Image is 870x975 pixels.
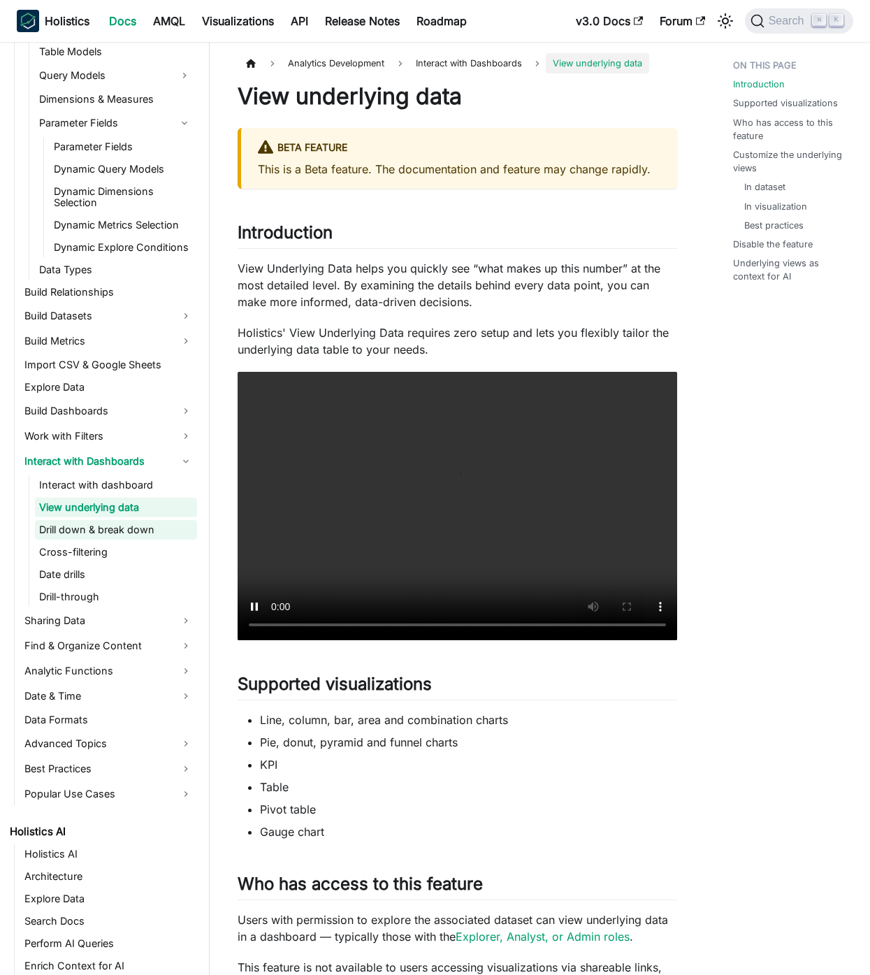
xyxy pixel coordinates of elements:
li: Pivot table [260,801,677,818]
video: Your browser does not support embedding video, but you can . [238,372,677,640]
a: Underlying views as context for AI [733,257,848,283]
a: In dataset [744,180,785,194]
li: Table [260,779,677,795]
button: Expand sidebar category 'Query Models' [172,64,197,87]
a: Interact with Dashboards [20,450,197,472]
a: Disable the feature [733,238,813,251]
a: Holistics AI [6,822,197,842]
a: Docs [101,10,145,32]
a: HolisticsHolistics [17,10,89,32]
a: Date drills [35,565,197,584]
li: Line, column, bar, area and combination charts [260,712,677,728]
a: Build Relationships [20,282,197,302]
span: View underlying data [546,53,649,73]
a: Interact with dashboard [35,475,197,495]
a: Introduction [733,78,785,91]
p: This is a Beta feature. The documentation and feature may change rapidly. [258,161,660,178]
a: Analytic Functions [20,660,197,682]
a: Data Types [35,260,197,280]
button: Search (Command+K) [745,8,853,34]
p: View Underlying Data helps you quickly see “what makes up this number” at the most detailed level... [238,260,677,310]
a: Forum [651,10,713,32]
a: View underlying data [35,498,197,517]
a: Visualizations [194,10,282,32]
span: Analytics Development [281,53,391,73]
h2: Introduction [238,222,677,249]
p: Holistics' View Underlying Data requires zero setup and lets you flexibly tailor the underlying d... [238,324,677,358]
a: Build Metrics [20,330,197,352]
h2: Supported visualizations [238,674,677,700]
a: Who has access to this feature [733,116,848,143]
kbd: K [829,14,843,27]
a: Find & Organize Content [20,635,197,657]
a: Build Datasets [20,305,197,327]
span: Interact with Dashboards [409,53,529,73]
a: Supported visualizations [733,96,838,110]
a: Work with Filters [20,425,197,447]
a: Perform AI Queries [20,934,197,953]
a: Import CSV & Google Sheets [20,355,197,375]
a: Holistics AI [20,844,197,864]
a: Parameter Fields [35,112,172,134]
a: Best practices [744,219,804,232]
a: Best Practices [20,758,197,780]
a: AMQL [145,10,194,32]
b: Holistics [45,13,89,29]
img: Holistics [17,10,39,32]
h2: Who has access to this feature [238,874,677,900]
a: Customize the underlying views [733,148,848,175]
a: Sharing Data [20,609,197,632]
a: Release Notes [317,10,408,32]
a: Explore Data [20,377,197,397]
a: Drill-through [35,587,197,607]
a: Parameter Fields [50,137,197,157]
div: BETA FEATURE [258,139,660,157]
a: Table Models [35,42,197,62]
a: Explore Data [20,889,197,909]
a: Date & Time [20,685,197,707]
a: Dimensions & Measures [35,89,197,109]
a: Home page [238,53,264,73]
button: Collapse sidebar category 'Parameter Fields' [172,112,197,134]
a: Cross-filtering [35,542,197,562]
li: Gauge chart [260,823,677,840]
button: Switch between dark and light mode (currently light mode) [714,10,737,32]
a: Data Formats [20,710,197,730]
kbd: ⌘ [812,14,826,27]
a: Dynamic Metrics Selection [50,215,197,235]
a: Dynamic Dimensions Selection [50,182,197,212]
a: Explorer, Analyst, or Admin roles [456,930,630,944]
span: Search [764,15,813,27]
a: Architecture [20,867,197,886]
a: Dynamic Explore Conditions [50,238,197,257]
a: In visualization [744,200,807,213]
a: Roadmap [408,10,475,32]
a: Query Models [35,64,172,87]
li: KPI [260,756,677,773]
h1: View underlying data [238,82,677,110]
nav: Breadcrumbs [238,53,677,73]
a: API [282,10,317,32]
a: Advanced Topics [20,732,197,755]
p: Users with permission to explore the associated dataset can view underlying data in a dashboard —... [238,911,677,945]
a: Build Dashboards [20,400,197,422]
a: v3.0 Docs [567,10,651,32]
a: Dynamic Query Models [50,159,197,179]
a: Drill down & break down [35,520,197,540]
li: Pie, donut, pyramid and funnel charts [260,734,677,751]
a: Search Docs [20,911,197,931]
a: Popular Use Cases [20,783,197,805]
